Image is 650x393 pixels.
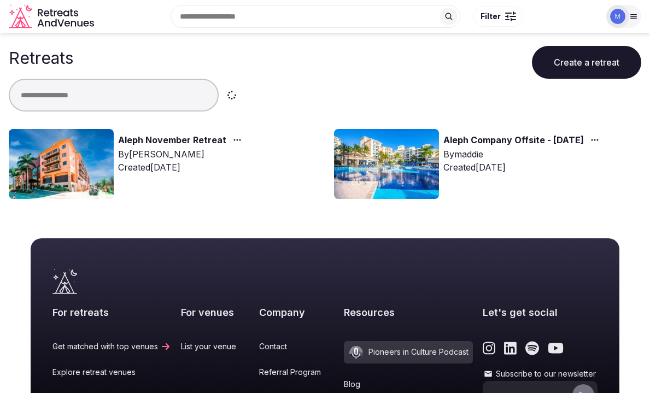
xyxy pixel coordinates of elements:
a: Link to the retreats and venues Spotify page [525,341,539,355]
h2: For retreats [52,306,171,319]
a: Contact [259,341,334,352]
label: Subscribe to our newsletter [483,368,598,379]
a: List your venue [181,341,249,352]
a: Link to the retreats and venues Instagram page [483,341,495,355]
h2: Resources [344,306,473,319]
span: Filter [481,11,501,22]
a: Get matched with top venues [52,341,171,352]
h1: Retreats [9,48,73,68]
a: Aleph November Retreat [118,133,226,148]
img: Top retreat image for the retreat: Aleph November Retreat [9,129,114,199]
a: Link to the retreats and venues LinkedIn page [504,341,517,355]
a: Visit the homepage [52,269,77,294]
h2: Let's get social [483,306,598,319]
a: Explore retreat venues [52,367,171,378]
a: Referral Program [259,367,334,378]
h2: Company [259,306,334,319]
div: Created [DATE] [118,161,246,174]
button: Create a retreat [532,46,641,79]
a: Blog [344,379,473,390]
a: Visit the homepage [9,4,96,29]
a: Link to the retreats and venues Youtube page [548,341,564,355]
svg: Retreats and Venues company logo [9,4,96,29]
a: Aleph Company Offsite - [DATE] [443,133,584,148]
div: By [PERSON_NAME] [118,148,246,161]
img: Top retreat image for the retreat: Aleph Company Offsite - June 2025 [334,129,439,199]
button: Filter [473,6,523,27]
div: By maddie [443,148,604,161]
div: Created [DATE] [443,161,604,174]
a: Pioneers in Culture Podcast [344,341,473,363]
h2: For venues [181,306,249,319]
img: maddie [610,9,625,24]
